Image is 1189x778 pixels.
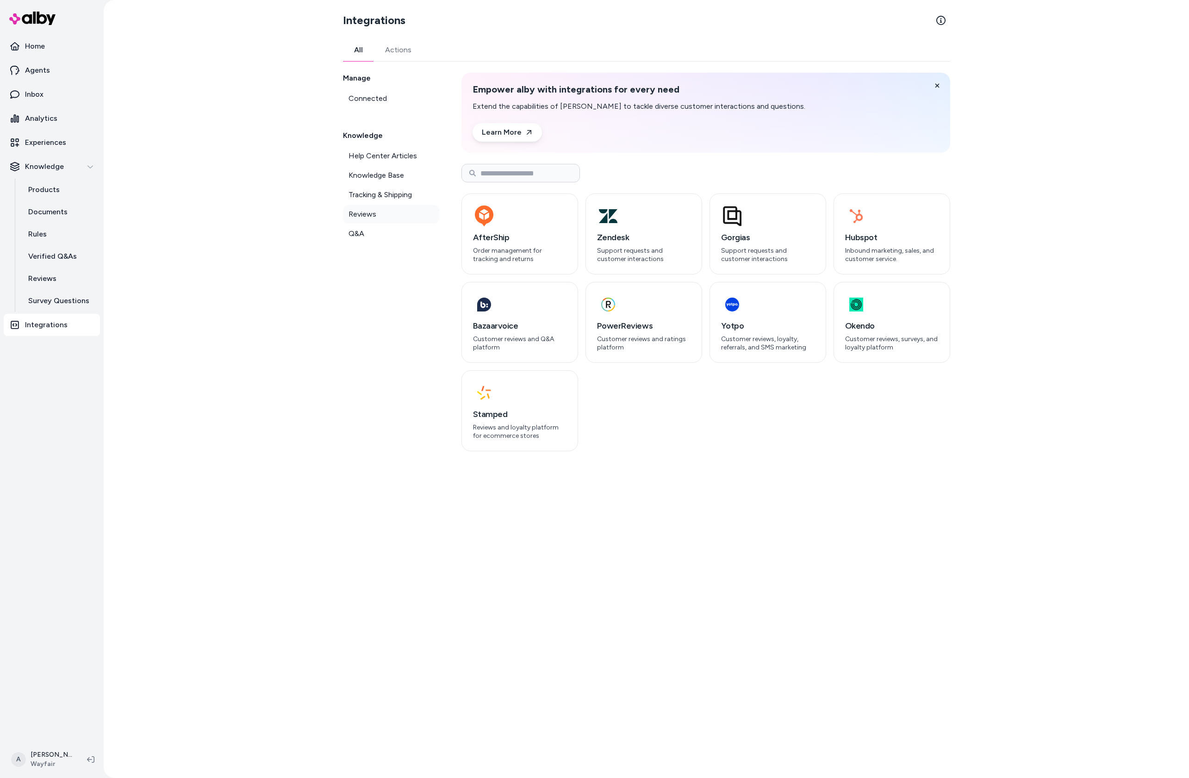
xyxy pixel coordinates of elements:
button: Knowledge [4,156,100,178]
a: Help Center Articles [343,147,439,165]
a: Tracking & Shipping [343,186,439,204]
button: HubspotInbound marketing, sales, and customer service. [834,193,950,274]
span: Tracking & Shipping [349,189,412,200]
a: Documents [19,201,100,223]
a: Home [4,35,100,57]
h3: PowerReviews [597,319,691,332]
a: Products [19,179,100,201]
a: Inbox [4,83,100,106]
p: [PERSON_NAME] [31,750,72,759]
span: Knowledge Base [349,170,404,181]
a: Reviews [19,268,100,290]
button: BazaarvoiceCustomer reviews and Q&A platform [461,282,578,363]
h3: Gorgias [721,231,815,244]
a: All [343,39,374,61]
span: Help Center Articles [349,150,417,162]
img: alby Logo [9,12,56,25]
a: Q&A [343,224,439,243]
a: Learn More [473,123,542,142]
p: Verified Q&As [28,251,77,262]
p: Products [28,184,60,195]
p: Order management for tracking and returns [473,247,566,263]
p: Support requests and customer interactions [721,247,815,263]
span: Reviews [349,209,376,220]
p: Inbox [25,89,44,100]
button: AfterShipOrder management for tracking and returns [461,193,578,274]
h2: Knowledge [343,130,439,141]
a: Verified Q&As [19,245,100,268]
p: Agents [25,65,50,76]
p: Customer reviews and Q&A platform [473,335,566,351]
p: Experiences [25,137,66,148]
button: ZendeskSupport requests and customer interactions [585,193,702,274]
h2: Empower alby with integrations for every need [473,84,805,95]
h3: Bazaarvoice [473,319,566,332]
h2: Manage [343,73,439,84]
p: Documents [28,206,68,218]
p: Reviews and loyalty platform for ecommerce stores [473,423,566,440]
a: Analytics [4,107,100,130]
a: Survey Questions [19,290,100,312]
p: Integrations [25,319,68,330]
p: Customer reviews, surveys, and loyalty platform [845,335,939,351]
button: A[PERSON_NAME]Wayfair [6,745,80,774]
p: Inbound marketing, sales, and customer service. [845,247,939,263]
p: Customer reviews, loyalty, referrals, and SMS marketing [721,335,815,351]
a: Reviews [343,205,439,224]
a: Knowledge Base [343,166,439,185]
p: Knowledge [25,161,64,172]
p: Survey Questions [28,295,89,306]
h3: Zendesk [597,231,691,244]
a: Integrations [4,314,100,336]
span: A [11,752,26,767]
a: Experiences [4,131,100,154]
h3: Okendo [845,319,939,332]
button: GorgiasSupport requests and customer interactions [710,193,826,274]
button: OkendoCustomer reviews, surveys, and loyalty platform [834,282,950,363]
h3: AfterShip [473,231,566,244]
button: StampedReviews and loyalty platform for ecommerce stores [461,370,578,451]
a: Rules [19,223,100,245]
a: Actions [374,39,423,61]
p: Customer reviews and ratings platform [597,335,691,351]
p: Rules [28,229,47,240]
span: Q&A [349,228,364,239]
p: Extend the capabilities of [PERSON_NAME] to tackle diverse customer interactions and questions. [473,101,805,112]
p: Home [25,41,45,52]
button: YotpoCustomer reviews, loyalty, referrals, and SMS marketing [710,282,826,363]
p: Reviews [28,273,56,284]
a: Connected [343,89,439,108]
h2: Integrations [343,13,405,28]
p: Support requests and customer interactions [597,247,691,263]
button: PowerReviewsCustomer reviews and ratings platform [585,282,702,363]
h3: Stamped [473,408,566,421]
h3: Hubspot [845,231,939,244]
span: Connected [349,93,387,104]
span: Wayfair [31,759,72,769]
h3: Yotpo [721,319,815,332]
a: Agents [4,59,100,81]
p: Analytics [25,113,57,124]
